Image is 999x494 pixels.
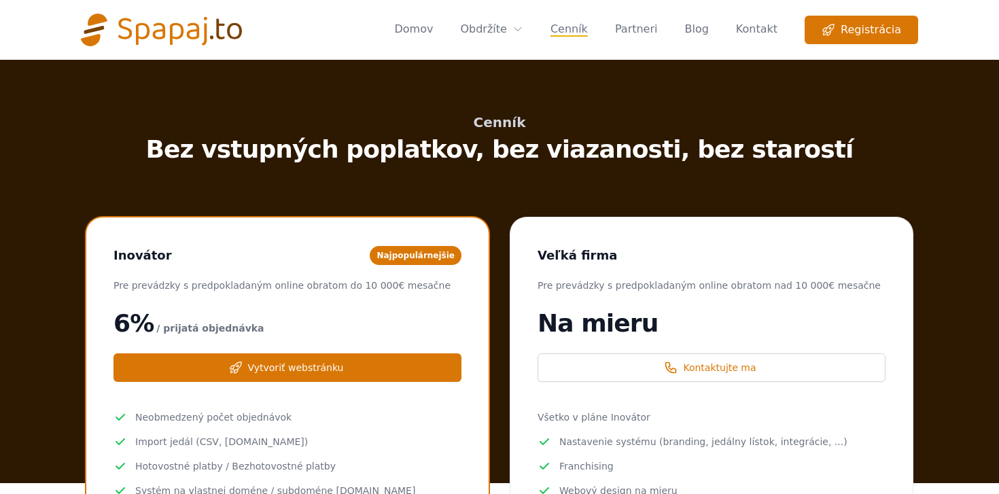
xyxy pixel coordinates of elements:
[113,310,154,337] span: 6%
[538,434,886,450] li: Nastavenie systému (branding, jedálny lístok, integrácie, ...)
[538,409,886,425] li: Všetko v pláne Inovátor
[538,310,658,337] span: Na mieru
[22,114,977,130] h1: Cenník
[113,353,461,382] a: Vytvoriť webstránku
[113,277,461,294] p: Pre prevádzky s predpokladaným online obratom do 10 000€ mesačne
[538,458,886,474] li: Franchising
[113,409,461,425] li: Neobmedzený počet objednávok
[113,245,172,266] h3: Inovátor
[538,277,886,294] p: Pre prevádzky s predpokladaným online obratom nad 10 000€ mesačne
[113,434,461,450] li: Import jedál (CSV, [DOMAIN_NAME])
[538,353,886,382] button: Kontaktujte ma
[615,16,658,44] a: Partneri
[460,21,523,37] a: Obdržíte
[156,320,264,336] span: / prijatá objednávka
[394,16,433,44] a: Domov
[550,16,588,44] a: Cenník
[805,16,918,44] a: Registrácia
[538,245,617,266] h3: Veľká firma
[81,16,918,43] nav: Global
[370,246,461,265] p: Najpopulárnejšie
[113,458,461,474] li: Hotovostné platby / Bezhotovostné platby
[22,136,977,163] p: Bez vstupných poplatkov, bez viazanosti, bez starostí
[684,16,708,44] a: Blog
[822,22,901,38] span: Registrácia
[736,16,777,44] a: Kontakt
